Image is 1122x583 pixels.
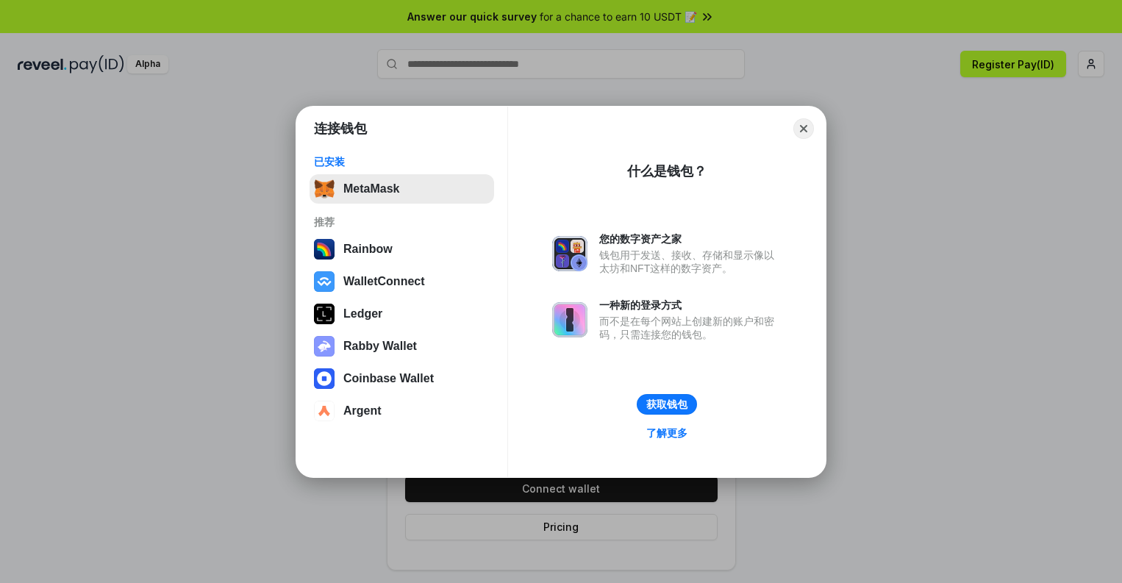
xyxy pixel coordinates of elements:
img: svg+xml,%3Csvg%20width%3D%2228%22%20height%3D%2228%22%20viewBox%3D%220%200%2028%2028%22%20fill%3D... [314,401,335,421]
div: Coinbase Wallet [343,372,434,385]
div: 什么是钱包？ [627,162,707,180]
div: 获取钱包 [646,398,687,411]
div: 而不是在每个网站上创建新的账户和密码，只需连接您的钱包。 [599,315,782,341]
a: 了解更多 [637,423,696,443]
button: Argent [310,396,494,426]
button: Coinbase Wallet [310,364,494,393]
button: 获取钱包 [637,394,697,415]
div: Ledger [343,307,382,321]
img: svg+xml,%3Csvg%20xmlns%3D%22http%3A%2F%2Fwww.w3.org%2F2000%2Fsvg%22%20fill%3D%22none%22%20viewBox... [314,336,335,357]
div: 推荐 [314,215,490,229]
h1: 连接钱包 [314,120,367,137]
img: svg+xml,%3Csvg%20width%3D%2228%22%20height%3D%2228%22%20viewBox%3D%220%200%2028%2028%22%20fill%3D... [314,271,335,292]
button: Rabby Wallet [310,332,494,361]
img: svg+xml,%3Csvg%20width%3D%22120%22%20height%3D%22120%22%20viewBox%3D%220%200%20120%20120%22%20fil... [314,239,335,260]
button: MetaMask [310,174,494,204]
div: 您的数字资产之家 [599,232,782,246]
div: MetaMask [343,182,399,196]
button: Close [793,118,814,139]
button: WalletConnect [310,267,494,296]
img: svg+xml,%3Csvg%20fill%3D%22none%22%20height%3D%2233%22%20viewBox%3D%220%200%2035%2033%22%20width%... [314,179,335,199]
div: WalletConnect [343,275,425,288]
div: Argent [343,404,382,418]
img: svg+xml,%3Csvg%20xmlns%3D%22http%3A%2F%2Fwww.w3.org%2F2000%2Fsvg%22%20fill%3D%22none%22%20viewBox... [552,236,587,271]
div: 了解更多 [646,426,687,440]
div: Rainbow [343,243,393,256]
div: 已安装 [314,155,490,168]
button: Rainbow [310,235,494,264]
div: 钱包用于发送、接收、存储和显示像以太坊和NFT这样的数字资产。 [599,248,782,275]
button: Ledger [310,299,494,329]
img: svg+xml,%3Csvg%20xmlns%3D%22http%3A%2F%2Fwww.w3.org%2F2000%2Fsvg%22%20width%3D%2228%22%20height%3... [314,304,335,324]
div: Rabby Wallet [343,340,417,353]
img: svg+xml,%3Csvg%20xmlns%3D%22http%3A%2F%2Fwww.w3.org%2F2000%2Fsvg%22%20fill%3D%22none%22%20viewBox... [552,302,587,337]
div: 一种新的登录方式 [599,298,782,312]
img: svg+xml,%3Csvg%20width%3D%2228%22%20height%3D%2228%22%20viewBox%3D%220%200%2028%2028%22%20fill%3D... [314,368,335,389]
